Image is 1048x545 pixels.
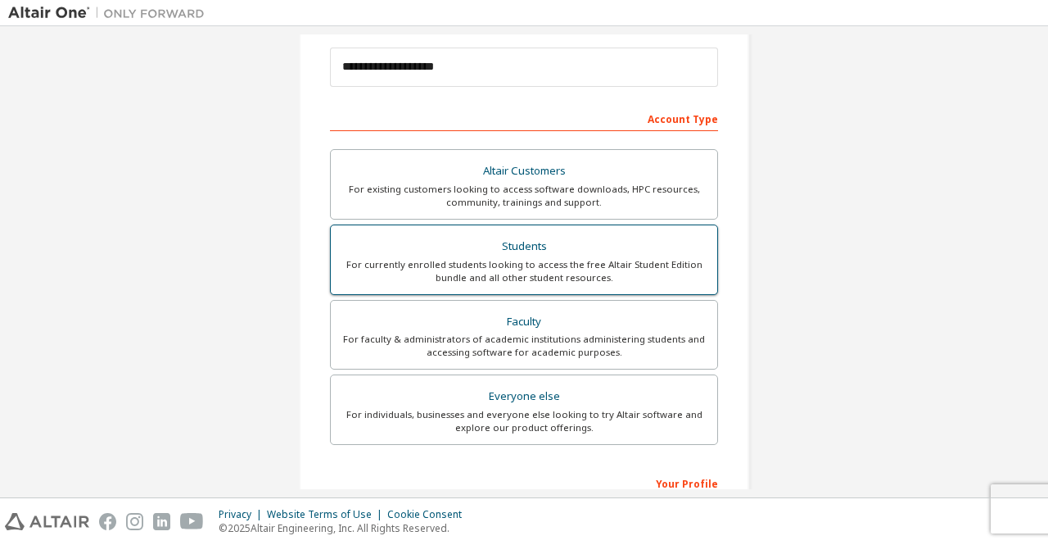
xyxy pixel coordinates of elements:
[180,513,204,530] img: youtube.svg
[341,408,707,434] div: For individuals, businesses and everyone else looking to try Altair software and explore our prod...
[267,508,387,521] div: Website Terms of Use
[330,105,718,131] div: Account Type
[330,470,718,496] div: Your Profile
[219,508,267,521] div: Privacy
[153,513,170,530] img: linkedin.svg
[341,333,707,359] div: For faculty & administrators of academic institutions administering students and accessing softwa...
[219,521,472,535] p: © 2025 Altair Engineering, Inc. All Rights Reserved.
[341,258,707,284] div: For currently enrolled students looking to access the free Altair Student Edition bundle and all ...
[341,311,707,334] div: Faculty
[8,5,213,21] img: Altair One
[99,513,116,530] img: facebook.svg
[5,513,89,530] img: altair_logo.svg
[341,183,707,209] div: For existing customers looking to access software downloads, HPC resources, community, trainings ...
[341,160,707,183] div: Altair Customers
[341,235,707,258] div: Students
[387,508,472,521] div: Cookie Consent
[341,385,707,408] div: Everyone else
[126,513,143,530] img: instagram.svg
